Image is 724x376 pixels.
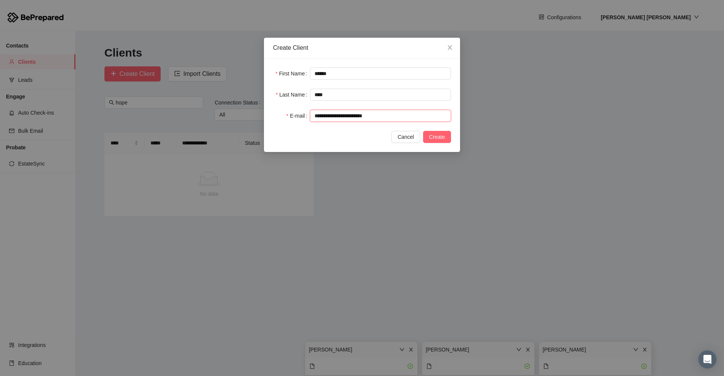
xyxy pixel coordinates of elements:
label: Last Name [276,89,310,101]
span: Create [429,133,445,141]
div: Open Intercom Messenger [698,350,716,368]
button: Cancel [391,131,420,143]
span: close [447,45,453,51]
button: Create [423,131,451,143]
span: Cancel [397,133,414,141]
div: Create Client [273,44,451,52]
label: E-mail [286,110,310,122]
button: Close [440,38,460,58]
label: First Name [276,68,310,80]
